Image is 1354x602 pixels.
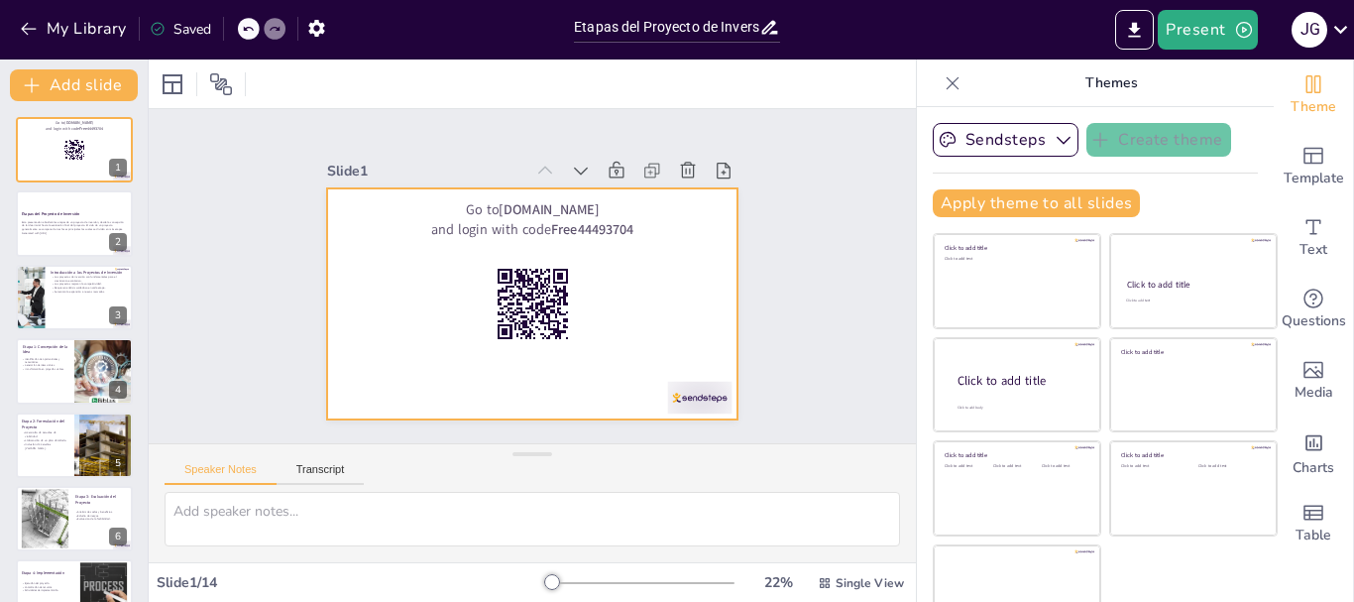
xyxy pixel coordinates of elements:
button: Add slide [10,69,138,101]
p: and login with code [22,126,127,132]
div: 22 % [754,573,802,592]
p: Etapa 1: Concepción de la Idea [23,344,69,355]
button: Transcript [277,463,365,485]
p: Aumentan la expansión a nuevos mercados. [51,290,127,294]
p: Elaboración de un plan detallado. [22,438,68,442]
div: 6 [16,486,133,551]
span: Media [1295,382,1333,404]
p: Esta presentación abordará las etapas de un proyecto de inversión, desde la concepción de la idea... [22,219,127,230]
button: Create theme [1086,123,1231,157]
p: and login with code [379,150,724,317]
div: Slide 1 / 14 [157,573,544,592]
div: 3 [16,265,133,330]
button: J G [1292,10,1327,50]
button: Export to PowerPoint [1115,10,1154,50]
strong: [DOMAIN_NAME] [524,193,623,251]
div: Click to add title [1127,279,1259,291]
p: Coordinación de recursos. [22,586,74,589]
p: Go to [22,120,127,126]
span: Single View [836,575,904,591]
p: Estudio de riesgos. [74,514,127,518]
div: 2 [16,190,133,256]
div: Click to add title [945,244,1086,252]
p: Inclusión de estudios [PERSON_NAME]. [22,442,68,450]
div: Slide 1 [384,87,571,184]
div: Click to add text [1198,464,1261,469]
p: Introducción a los Proyectos de Inversión [51,270,127,276]
button: My Library [15,13,135,45]
button: Present [1158,10,1257,50]
div: Get real-time input from your audience [1274,274,1353,345]
p: Identificación de oportunidades y necesidades. [22,357,68,364]
div: Click to add title [1121,451,1263,459]
div: Click to add text [993,464,1038,469]
p: Transformación en proyectos viables. [22,368,68,371]
button: Apply theme to all slides [933,189,1140,217]
input: Insert title [574,13,759,42]
span: Questions [1282,310,1346,332]
p: Análisis de costos y beneficios. [74,511,127,515]
p: Go to [387,132,732,300]
div: Layout [157,68,188,100]
p: Etapa 2: Formulación del Proyecto [22,419,68,429]
div: 5 [16,413,133,478]
div: 2 [109,233,127,251]
div: Add text boxes [1274,202,1353,274]
div: Click to add text [945,257,1086,262]
span: Position [209,72,233,96]
p: Actividades de implementación. [22,589,74,592]
div: Click to add text [1042,464,1086,469]
strong: Free44493704 [565,232,648,283]
div: Click to add text [945,464,989,469]
p: Desarrollo de estudios de viabilidad. [22,430,68,438]
span: Theme [1291,96,1336,118]
div: 1 [109,159,127,177]
div: 1 [16,117,133,182]
div: Add images, graphics, shapes or video [1274,345,1353,417]
div: Click to add body [958,406,1082,411]
div: Click to add title [1121,347,1263,355]
div: 4 [16,338,133,404]
div: Add charts and graphs [1274,417,1353,488]
p: Requieren análisis cuidadoso en cada etapa. [51,286,127,290]
span: Charts [1293,457,1334,479]
div: 5 [109,454,127,472]
strong: [DOMAIN_NAME] [64,121,93,126]
div: Add ready made slides [1274,131,1353,202]
p: Themes [968,60,1254,107]
div: J G [1292,12,1327,48]
div: 4 [109,381,127,399]
p: Ejecución del proyecto. [22,582,74,585]
button: Speaker Notes [165,463,277,485]
p: Los proyectos mejoran la competitividad. [51,283,127,287]
strong: Etapas del Proyecto de Inversión [22,211,79,216]
p: Generación de ideas viables. [22,364,68,367]
div: 6 [109,528,127,545]
button: Sendsteps [933,123,1078,157]
div: 3 [109,306,127,324]
div: Click to add text [1126,299,1258,303]
div: Click to add text [1121,464,1184,469]
span: Template [1284,168,1344,189]
span: Table [1296,525,1331,546]
div: Add a table [1274,488,1353,559]
p: Etapa 3: Evaluación del Proyecto [75,494,128,505]
p: Generated with [URL] [22,230,127,234]
span: Text [1299,239,1327,261]
div: Saved [150,20,211,39]
div: Click to add title [945,451,1086,459]
p: Los proyectos de inversión son fundamentales para el crecimiento económico. [51,275,127,282]
div: Change the overall theme [1274,60,1353,131]
p: Etapa 4: Implementación [22,570,74,576]
div: Click to add title [958,373,1084,390]
p: Evaluación de la factibilidad. [74,518,127,522]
